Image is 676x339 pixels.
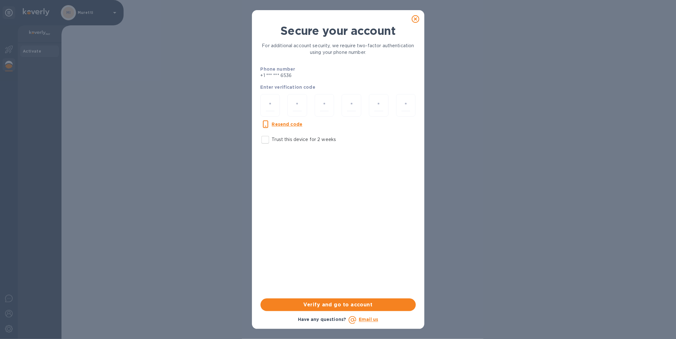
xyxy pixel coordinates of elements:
h1: Secure your account [261,24,416,37]
b: Have any questions? [298,317,346,322]
u: Resend code [272,122,303,127]
span: Verify and go to account [266,301,411,309]
a: Email us [359,317,378,322]
button: Verify and go to account [261,298,416,311]
b: Phone number [261,67,295,72]
p: Trust this device for 2 weeks [272,136,336,143]
p: For additional account security, we require two-factor authentication using your phone number. [261,42,416,56]
p: Enter verification code [261,84,416,90]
